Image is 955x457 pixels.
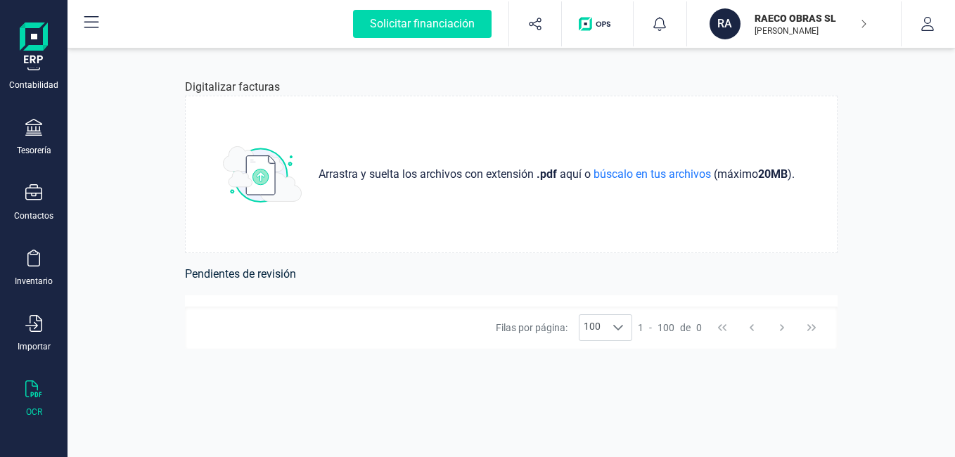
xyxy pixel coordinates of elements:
strong: .pdf [537,167,557,181]
button: Solicitar financiación [336,1,508,46]
button: First Page [709,314,736,341]
span: búscalo en tus archivos [591,167,714,181]
img: subir_archivo [223,146,302,202]
span: 100 [658,321,674,335]
button: Last Page [798,314,825,341]
p: aquí o (máximo ) . [313,166,800,183]
div: Solicitar financiación [353,10,492,38]
button: Next Page [769,314,795,341]
div: Filas por página: [496,314,632,341]
span: 0 [696,321,702,335]
div: OCR [26,406,42,418]
button: RARAECO OBRAS SL[PERSON_NAME] [704,1,884,46]
img: Logo Finanedi [20,22,48,67]
div: - [638,321,702,335]
button: Logo de OPS [570,1,624,46]
div: RA [710,8,741,39]
p: RAECO OBRAS SL [755,11,867,25]
button: Previous Page [738,314,765,341]
img: Logo de OPS [579,17,616,31]
div: Inventario [15,276,53,287]
span: 100 [579,315,605,340]
span: Arrastra y suelta los archivos con extensión [319,166,537,183]
div: Contactos [14,210,53,221]
span: de [680,321,691,335]
p: [PERSON_NAME] [755,25,867,37]
div: Tesorería [17,145,51,156]
p: Digitalizar facturas [185,79,280,96]
h6: Pendientes de revisión [185,264,838,284]
div: Importar [18,341,51,352]
div: Contabilidad [9,79,58,91]
span: 1 [638,321,643,335]
strong: 20 MB [758,167,788,181]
